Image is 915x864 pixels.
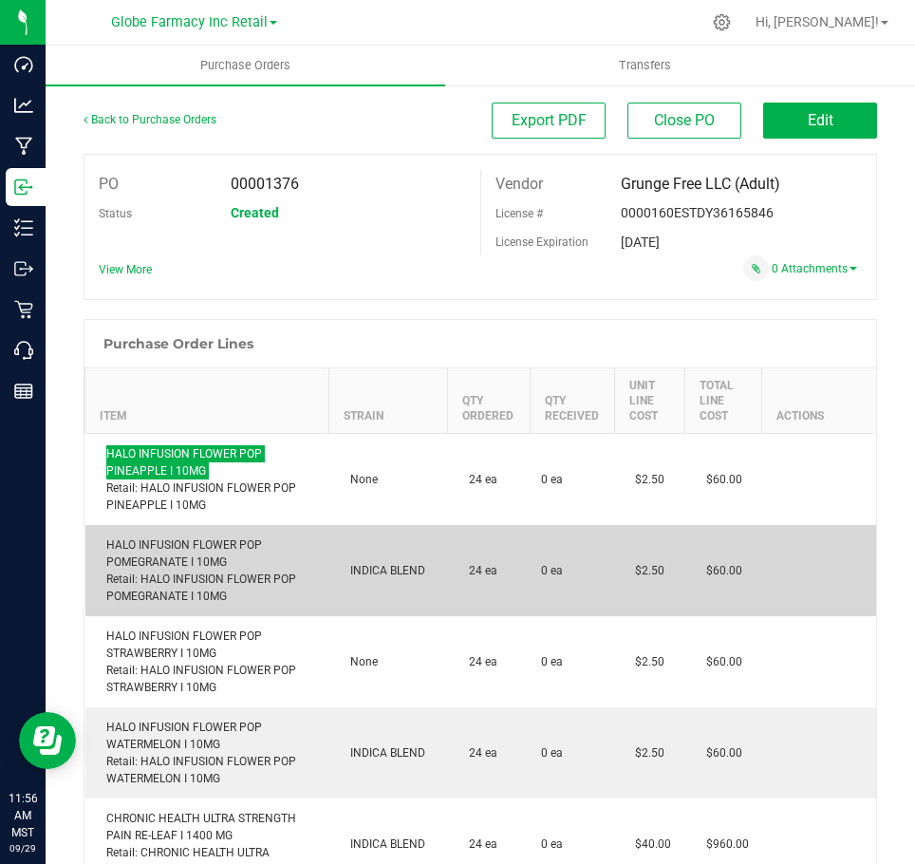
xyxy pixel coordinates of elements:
[459,837,497,851] span: 24 ea
[111,14,268,30] span: Globe Farmacy Inc Retail
[14,178,33,197] inline-svg: Inbound
[46,46,445,85] a: Purchase Orders
[84,113,216,126] a: Back to Purchase Orders
[593,57,697,74] span: Transfers
[459,564,497,577] span: 24 ea
[14,259,33,278] inline-svg: Outbound
[512,111,587,129] span: Export PDF
[614,368,684,434] th: Unit Line Cost
[97,719,318,787] div: HALO INFUSION FLOWER POP WATERMELON I 10MG Retail: HALO INFUSION FLOWER POP WATERMELON I 10MG
[19,712,76,769] iframe: Resource center
[459,655,497,668] span: 24 ea
[9,790,37,841] p: 11:56 AM MST
[808,111,833,129] span: Edit
[541,653,563,670] span: 0 ea
[697,473,742,486] span: $60.00
[14,137,33,156] inline-svg: Manufacturing
[341,746,425,760] span: INDICA BLEND
[743,255,769,281] span: Attach a document
[756,14,879,29] span: Hi, [PERSON_NAME]!
[97,628,318,696] div: HALO INFUSION FLOWER POP STRAWBERRY I 10MG Retail: HALO INFUSION FLOWER POP STRAWBERRY I 10MG
[103,336,253,351] h1: Purchase Order Lines
[231,175,299,193] span: 00001376
[492,103,606,139] button: Export PDF
[763,103,877,139] button: Edit
[459,473,497,486] span: 24 ea
[697,655,742,668] span: $60.00
[9,841,37,855] p: 09/29
[99,263,152,276] a: View More
[14,96,33,115] inline-svg: Analytics
[341,564,425,577] span: INDICA BLEND
[14,55,33,74] inline-svg: Dashboard
[14,341,33,360] inline-svg: Call Center
[231,205,279,220] span: Created
[341,655,378,668] span: None
[530,368,614,434] th: Qty Received
[495,170,543,198] label: Vendor
[697,746,742,760] span: $60.00
[495,199,543,228] label: License #
[341,473,378,486] span: None
[621,175,780,193] span: Grunge Free LLC (Adult)
[445,46,845,85] a: Transfers
[175,57,316,74] span: Purchase Orders
[541,836,563,853] span: 0 ea
[14,218,33,237] inline-svg: Inventory
[621,235,660,250] span: [DATE]
[626,746,664,760] span: $2.50
[626,837,671,851] span: $40.00
[14,382,33,401] inline-svg: Reports
[762,368,876,434] th: Actions
[85,368,329,434] th: Item
[541,471,563,488] span: 0 ea
[697,837,749,851] span: $960.00
[495,234,588,251] label: License Expiration
[626,564,664,577] span: $2.50
[97,445,318,514] div: HALO INFUSION FLOWER POP PINEAPPLE I 10MG Retail: HALO INFUSION FLOWER POP PINEAPPLE I 10MG
[448,368,530,434] th: Qty Ordered
[459,746,497,760] span: 24 ea
[14,300,33,319] inline-svg: Retail
[772,262,857,275] a: 0 Attachments
[710,13,734,31] div: Manage settings
[329,368,448,434] th: Strain
[341,837,425,851] span: INDICA BLEND
[99,199,132,228] label: Status
[541,744,563,761] span: 0 ea
[626,473,664,486] span: $2.50
[654,111,715,129] span: Close PO
[697,564,742,577] span: $60.00
[626,655,664,668] span: $2.50
[541,562,563,579] span: 0 ea
[685,368,762,434] th: Total Line Cost
[627,103,741,139] button: Close PO
[97,536,318,605] div: HALO INFUSION FLOWER POP POMEGRANATE I 10MG Retail: HALO INFUSION FLOWER POP POMEGRANATE I 10MG
[99,170,119,198] label: PO
[621,205,774,220] span: 0000160ESTDY36165846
